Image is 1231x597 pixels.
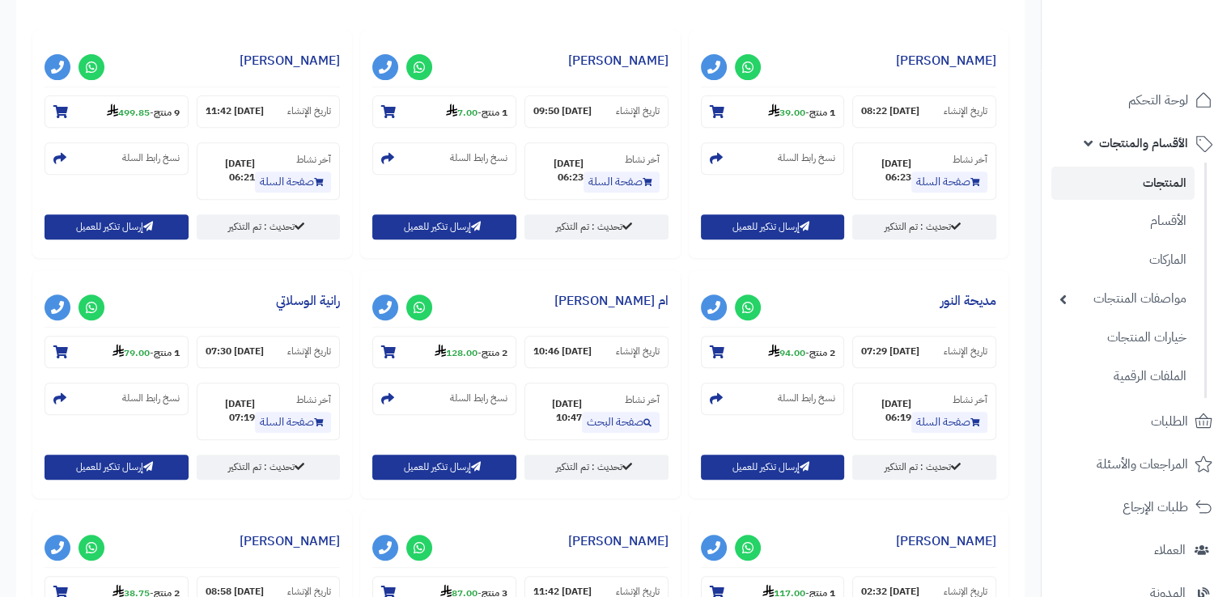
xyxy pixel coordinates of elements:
[1128,89,1188,112] span: لوحة التحكم
[482,345,507,360] strong: 2 منتج
[482,105,507,120] strong: 1 منتج
[287,104,331,118] small: تاريخ الإنشاء
[1121,32,1216,66] img: logo-2.png
[524,455,669,480] a: تحديث : تم التذكير
[446,105,478,120] strong: 7.00
[296,152,331,167] small: آخر نشاط
[45,455,189,480] button: إرسال تذكير للعميل
[533,397,582,425] strong: [DATE] 10:47
[616,345,660,358] small: تاريخ الإنشاء
[768,345,805,360] strong: 94.00
[768,104,835,120] small: -
[568,51,669,70] a: [PERSON_NAME]
[940,291,996,311] a: مديحة النور
[45,142,189,175] section: نسخ رابط السلة
[701,336,845,368] section: 2 منتج-94.00
[533,157,584,184] strong: [DATE] 06:23
[1051,167,1195,200] a: المنتجات
[1051,320,1195,355] a: خيارات المنتجات
[1051,488,1221,527] a: طلبات الإرجاع
[568,531,669,551] a: [PERSON_NAME]
[372,214,516,239] button: إرسال تذكير للعميل
[701,455,845,480] button: إرسال تذكير للعميل
[1151,410,1188,433] span: الطلبات
[197,455,341,480] a: تحديث : تم التذكير
[1051,81,1221,120] a: لوحة التحكم
[533,345,592,358] strong: [DATE] 10:46
[1051,204,1195,239] a: الأقسام
[296,392,331,407] small: آخر نشاط
[450,392,507,405] small: نسخ رابط السلة
[112,345,150,360] strong: 79.00
[372,95,516,128] section: 1 منتج-7.00
[45,383,189,415] section: نسخ رابط السلة
[435,344,507,360] small: -
[154,345,180,360] strong: 1 منتج
[276,291,340,311] a: رانية الوسلاتي
[852,214,996,239] a: تحديث : تم التذكير
[122,151,180,165] small: نسخ رابط السلة
[372,383,516,415] section: نسخ رابط السلة
[206,345,264,358] strong: [DATE] 07:30
[287,345,331,358] small: تاريخ الإنشاء
[107,105,150,120] strong: 499.85
[45,95,189,128] section: 9 منتج-499.85
[861,104,919,118] strong: [DATE] 08:22
[206,104,264,118] strong: [DATE] 11:42
[861,397,911,425] strong: [DATE] 06:19
[584,171,660,193] a: صفحة السلة
[778,151,835,165] small: نسخ رابط السلة
[944,345,987,358] small: تاريخ الإنشاء
[625,392,660,407] small: آخر نشاط
[1051,531,1221,569] a: العملاء
[446,104,507,120] small: -
[701,142,845,175] section: نسخ رابط السلة
[554,291,669,311] a: ام [PERSON_NAME]
[45,336,189,368] section: 1 منتج-79.00
[809,345,835,360] strong: 2 منتج
[896,531,996,551] a: [PERSON_NAME]
[1154,539,1186,561] span: العملاء
[533,104,592,118] strong: [DATE] 09:50
[1051,243,1195,277] a: الماركات
[154,105,180,120] strong: 9 منتج
[450,151,507,165] small: نسخ رابط السلة
[524,214,669,239] a: تحديث : تم التذكير
[896,51,996,70] a: [PERSON_NAME]
[911,412,987,433] a: صفحة السلة
[953,392,987,407] small: آخر نشاط
[1051,359,1195,394] a: الملفات الرقمية
[372,336,516,368] section: 2 منتج-128.00
[701,383,845,415] section: نسخ رابط السلة
[107,104,180,120] small: -
[112,344,180,360] small: -
[1051,445,1221,484] a: المراجعات والأسئلة
[1099,132,1188,155] span: الأقسام والمنتجات
[768,105,805,120] strong: 39.00
[616,104,660,118] small: تاريخ الإنشاء
[206,397,256,425] strong: [DATE] 07:19
[778,392,835,405] small: نسخ رابط السلة
[197,214,341,239] a: تحديث : تم التذكير
[1051,282,1195,316] a: مواصفات المنتجات
[206,157,256,184] strong: [DATE] 06:21
[122,392,180,405] small: نسخ رابط السلة
[701,95,845,128] section: 1 منتج-39.00
[1051,402,1221,441] a: الطلبات
[852,455,996,480] a: تحديث : تم التذكير
[372,142,516,175] section: نسخ رابط السلة
[809,105,835,120] strong: 1 منتج
[861,157,911,184] strong: [DATE] 06:23
[240,531,340,551] a: [PERSON_NAME]
[701,214,845,239] button: إرسال تذكير للعميل
[435,345,478,360] strong: 128.00
[240,51,340,70] a: [PERSON_NAME]
[372,455,516,480] button: إرسال تذكير للعميل
[861,345,919,358] strong: [DATE] 07:29
[1123,496,1188,519] span: طلبات الإرجاع
[255,412,331,433] a: صفحة السلة
[944,104,987,118] small: تاريخ الإنشاء
[768,344,835,360] small: -
[953,152,987,167] small: آخر نشاط
[255,171,331,193] a: صفحة السلة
